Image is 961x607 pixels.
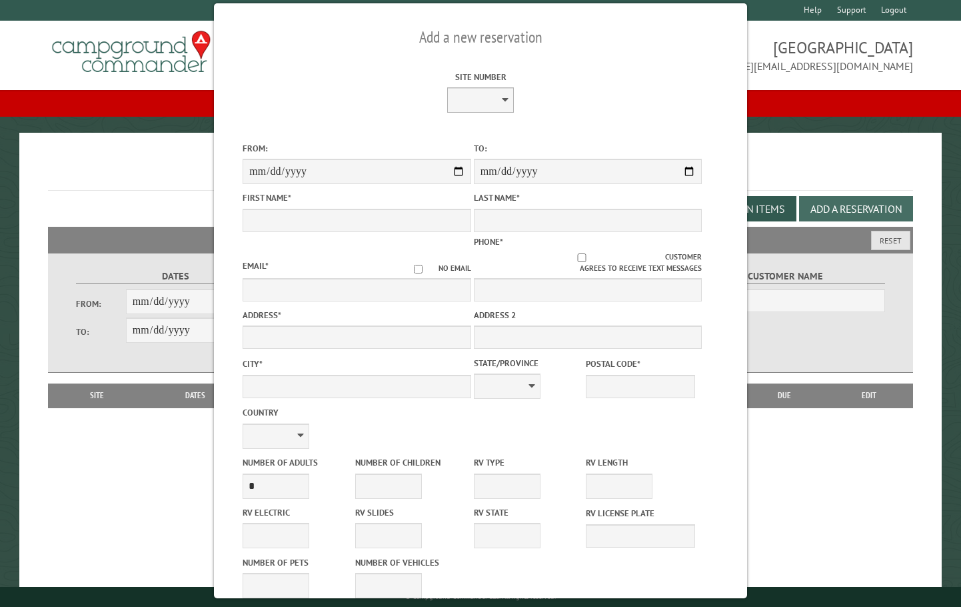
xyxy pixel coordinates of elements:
[474,236,503,247] label: Phone
[48,227,913,252] h2: Filters
[498,253,666,262] input: Customer agrees to receive text messages
[243,260,269,271] label: Email
[474,357,583,370] label: State/Province
[139,384,251,408] th: Dates
[367,71,594,83] label: Site Number
[474,506,583,519] label: RV State
[243,309,471,322] label: Address
[871,231,910,250] button: Reset
[243,142,471,155] label: From:
[586,358,695,370] label: Postal Code
[76,326,126,338] label: To:
[825,384,913,408] th: Edit
[355,556,465,569] label: Number of Vehicles
[76,269,275,284] label: Dates
[243,506,352,519] label: RV Electric
[243,556,352,569] label: Number of Pets
[474,309,702,322] label: Address 2
[743,384,825,408] th: Due
[243,25,718,50] h2: Add a new reservation
[76,297,126,310] label: From:
[474,191,702,204] label: Last Name
[243,456,352,469] label: Number of Adults
[55,384,139,408] th: Site
[243,406,471,419] label: Country
[243,191,471,204] label: First Name
[398,265,439,273] input: No email
[355,456,465,469] label: Number of Children
[474,456,583,469] label: RV Type
[355,506,465,519] label: RV Slides
[474,251,702,274] label: Customer agrees to receive text messages
[48,26,215,78] img: Campground Commander
[686,269,885,284] label: Customer Name
[586,507,695,520] label: RV License Plate
[799,196,913,221] button: Add a Reservation
[243,358,471,370] label: City
[48,154,913,191] h1: Reservations
[398,263,471,274] label: No email
[474,142,702,155] label: To:
[405,592,556,601] small: © Campground Commander LLC. All rights reserved.
[586,456,695,469] label: RV Length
